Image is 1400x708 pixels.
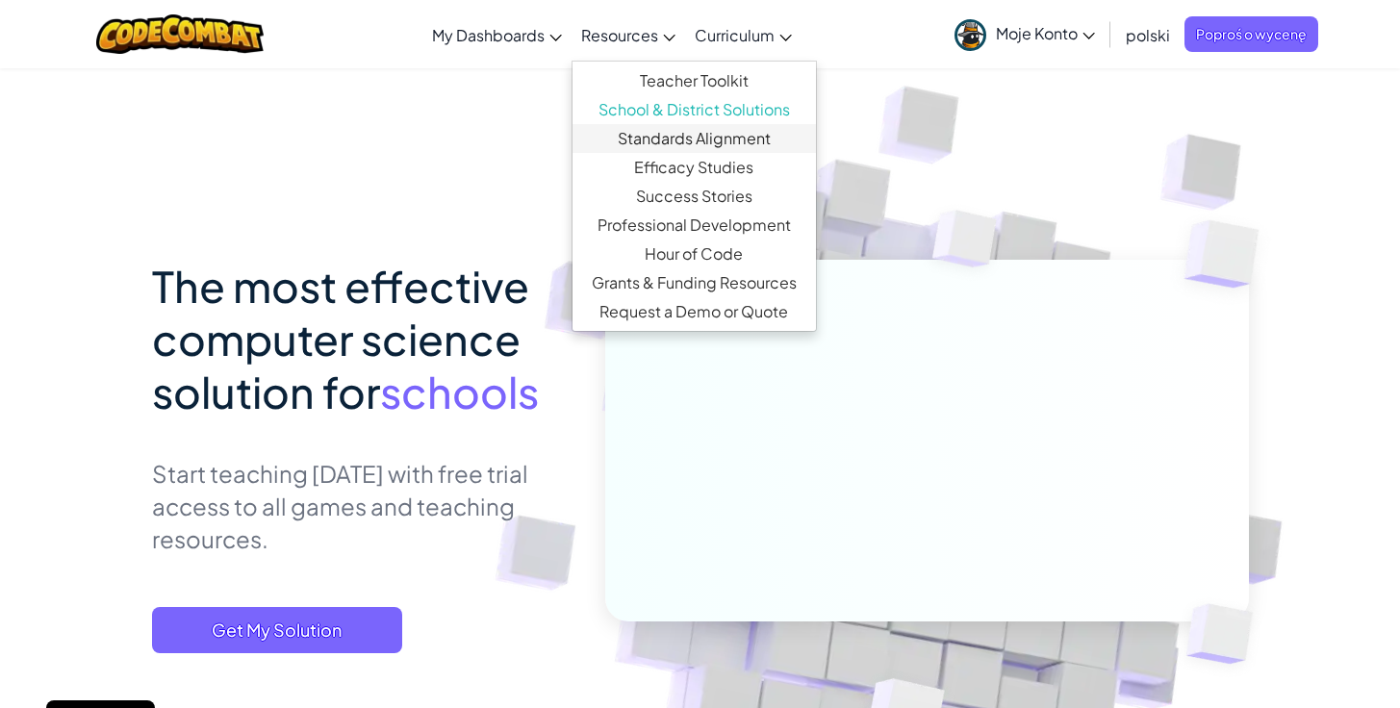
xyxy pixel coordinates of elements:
a: Resources [572,9,685,61]
span: Resources [581,25,658,45]
img: Overlap cubes [1154,564,1298,704]
span: Moje Konto [996,23,1095,43]
a: Standards Alignment [573,124,816,153]
a: School & District Solutions [573,95,816,124]
img: Overlap cubes [1146,173,1312,336]
a: Teacher Toolkit [573,66,816,95]
a: Efficacy Studies [573,153,816,182]
p: Start teaching [DATE] with free trial access to all games and teaching resources. [152,457,576,555]
a: Hour of Code [573,240,816,268]
span: My Dashboards [432,25,545,45]
a: Poproś o wycenę [1184,16,1318,52]
a: Professional Development [573,211,816,240]
img: avatar [955,19,986,51]
a: polski [1116,9,1180,61]
a: Moje Konto [945,4,1105,64]
button: Get My Solution [152,607,402,653]
span: schools [380,365,539,418]
span: Curriculum [695,25,775,45]
img: CodeCombat logo [96,14,265,54]
a: Success Stories [573,182,816,211]
a: My Dashboards [422,9,572,61]
a: Grants & Funding Resources [573,268,816,297]
span: The most effective computer science solution for [152,259,529,418]
span: polski [1126,25,1170,45]
img: Overlap cubes [896,172,1034,316]
a: Request a Demo or Quote [573,297,816,326]
a: Curriculum [685,9,802,61]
